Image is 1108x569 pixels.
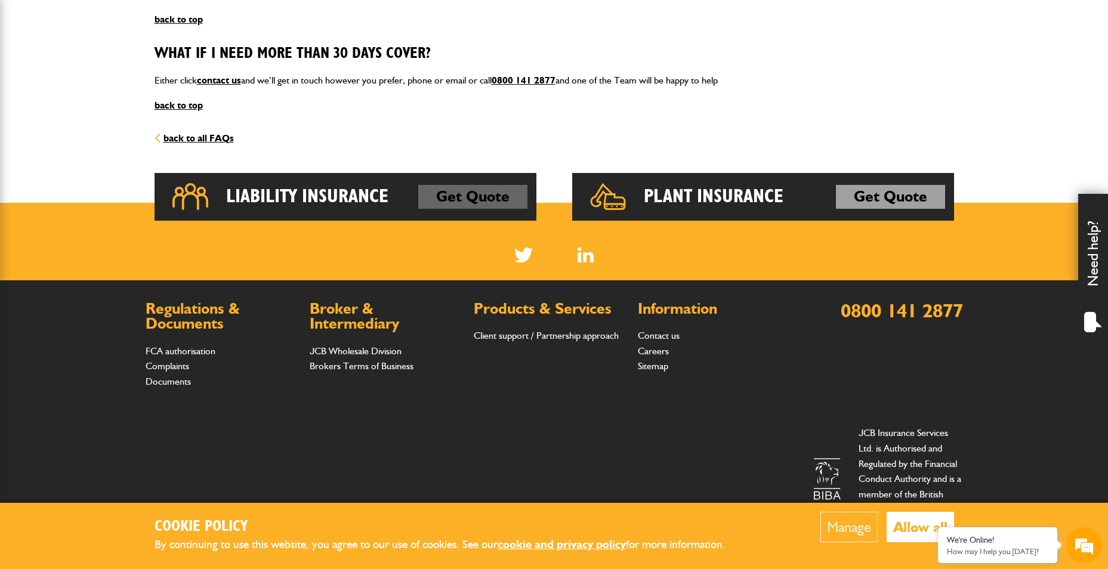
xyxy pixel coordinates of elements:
[146,376,191,387] a: Documents
[474,301,626,317] h2: Products & Services
[820,512,878,542] button: Manage
[947,547,1048,556] p: How may I help you today?
[644,185,783,209] h2: Plant Insurance
[474,330,619,341] a: Client support / Partnership approach
[638,360,668,372] a: Sitemap
[887,512,954,542] button: Allow all
[578,248,594,262] a: LinkedIn
[638,345,669,357] a: Careers
[155,132,234,144] a: back to all FAQs
[514,248,533,262] img: Twitter
[418,185,527,209] a: Get Quote
[836,185,945,209] a: Get Quote
[310,345,402,357] a: JCB Wholesale Division
[155,536,745,554] p: By continuing to use this website, you agree to our use of cookies. See our for more information.
[1078,194,1108,343] div: Need help?
[638,330,680,341] a: Contact us
[155,45,954,63] h3: What if I need more than 30 Days cover?
[155,14,203,25] a: back to top
[146,345,215,357] a: FCA authorisation
[638,301,790,317] h2: Information
[492,75,555,86] a: 0800 141 2877
[310,301,462,332] h2: Broker & Intermediary
[155,100,203,111] a: back to top
[859,425,963,532] p: JCB Insurance Services Ltd. is Authorised and Regulated by the Financial Conduct Authority and is...
[226,185,388,209] h2: Liability Insurance
[155,518,745,536] h2: Cookie Policy
[146,360,189,372] a: Complaints
[155,73,954,88] p: Either click and we’ll get in touch however you prefer, phone or email or call and one of the Tea...
[310,360,413,372] a: Brokers Terms of Business
[578,248,594,262] img: Linked In
[146,301,298,332] h2: Regulations & Documents
[841,299,963,322] a: 0800 141 2877
[947,535,1048,545] div: We're Online!
[498,537,626,551] a: cookie and privacy policy
[197,75,241,86] a: contact us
